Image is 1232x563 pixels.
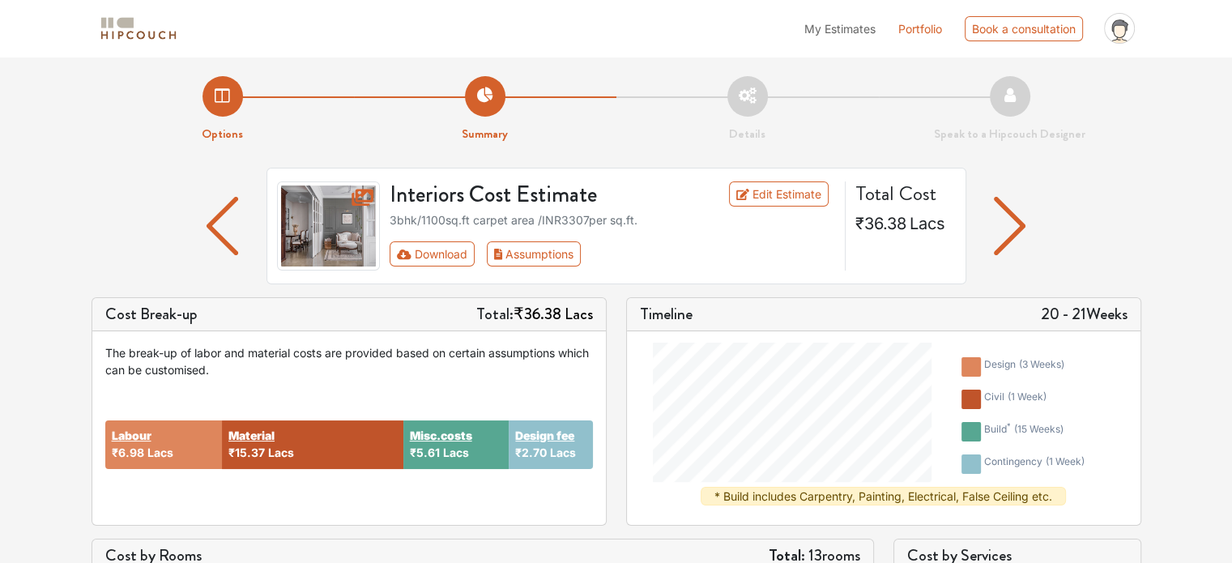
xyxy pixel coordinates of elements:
h5: Timeline [640,305,693,324]
h5: Cost Break-up [105,305,198,324]
span: ₹36.38 [514,302,561,326]
img: gallery [277,181,381,271]
span: ₹36.38 [855,214,906,233]
span: Lacs [443,446,469,459]
strong: Options [202,125,243,143]
h3: Interiors Cost Estimate [380,181,689,209]
button: Assumptions [487,241,582,267]
button: Material [228,427,275,444]
strong: Summary [462,125,508,143]
div: design [984,357,1064,377]
div: The break-up of labor and material costs are provided based on certain assumptions which can be c... [105,344,593,378]
h5: Total: [476,305,593,324]
span: ₹5.61 [410,446,440,459]
span: ₹6.98 [112,446,144,459]
span: Lacs [910,214,945,233]
button: Design fee [515,427,574,444]
img: arrow left [994,197,1025,255]
span: My Estimates [804,22,876,36]
img: arrow left [207,197,238,255]
span: Lacs [550,446,576,459]
img: logo-horizontal.svg [98,15,179,43]
span: ₹15.37 [228,446,265,459]
h5: 20 - 21 Weeks [1041,305,1128,324]
strong: Speak to a Hipcouch Designer [934,125,1085,143]
strong: Details [729,125,765,143]
div: Toolbar with button groups [390,241,835,267]
div: build [984,422,1064,441]
span: ( 15 weeks ) [1014,423,1064,435]
div: Book a consultation [965,16,1083,41]
span: Lacs [565,302,593,326]
span: Lacs [147,446,173,459]
span: ( 3 weeks ) [1019,358,1064,370]
span: ₹2.70 [515,446,547,459]
span: ( 1 week ) [1008,390,1047,403]
div: First group [390,241,594,267]
div: 3bhk / 1100 sq.ft carpet area /INR 3307 per sq.ft. [390,211,835,228]
span: Lacs [268,446,294,459]
h4: Total Cost [855,181,953,206]
span: ( 1 week ) [1046,455,1085,467]
a: Portfolio [898,20,942,37]
div: contingency [984,454,1085,474]
div: civil [984,390,1047,409]
button: Download [390,241,475,267]
div: * Build includes Carpentry, Painting, Electrical, False Ceiling etc. [701,487,1066,505]
button: Labour [112,427,151,444]
a: Edit Estimate [729,181,829,207]
span: logo-horizontal.svg [98,11,179,47]
button: Misc.costs [410,427,472,444]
